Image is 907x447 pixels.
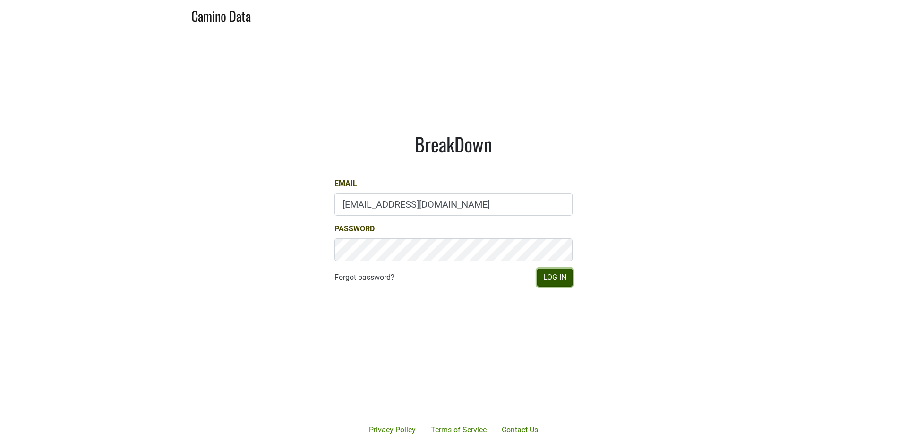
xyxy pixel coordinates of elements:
a: Terms of Service [423,421,494,439]
a: Privacy Policy [361,421,423,439]
button: Log In [537,269,573,287]
a: Camino Data [191,4,251,26]
label: Email [334,178,357,189]
h1: BreakDown [334,133,573,155]
a: Forgot password? [334,272,394,283]
a: Contact Us [494,421,546,439]
label: Password [334,223,375,235]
